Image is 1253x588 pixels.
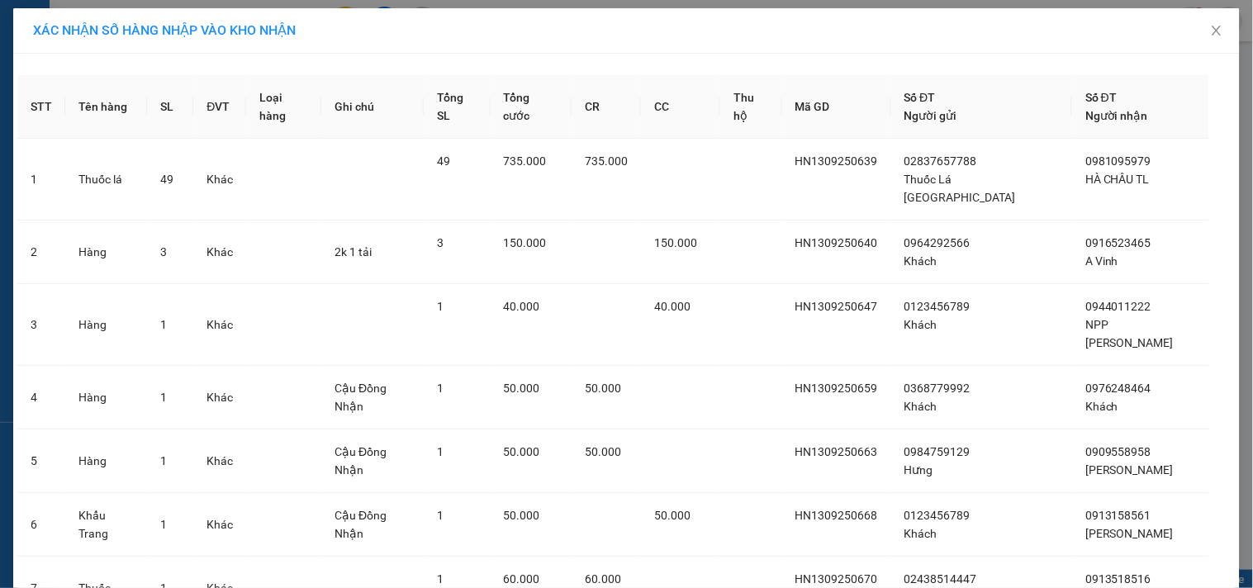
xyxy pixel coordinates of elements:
span: [PERSON_NAME] [1085,463,1174,477]
td: Thuốc lá [65,139,147,220]
td: 5 [17,429,65,493]
th: CR [572,75,641,139]
span: 1 [437,382,444,395]
span: 0123456789 [904,509,971,522]
span: 1 [437,300,444,313]
span: 735.000 [585,154,628,168]
span: 0909558958 [1085,445,1151,458]
th: ĐVT [193,75,246,139]
th: Mã GD [782,75,891,139]
span: 3 [437,236,444,249]
span: HN1309250663 [795,445,878,458]
td: Hàng [65,220,147,284]
span: 1 [437,445,444,458]
span: Khách [904,400,937,413]
span: 02438514447 [904,572,977,586]
td: 6 [17,493,65,557]
span: A Vinh [1085,254,1118,268]
span: 49 [437,154,450,168]
span: Khách [904,318,937,331]
span: 0368779992 [904,382,971,395]
th: SL [147,75,193,139]
span: 50.000 [504,382,540,395]
span: HN1309250647 [795,300,878,313]
th: CC [641,75,720,139]
span: 50.000 [585,445,621,458]
span: 40.000 [504,300,540,313]
span: 49 [160,173,173,186]
span: NPP [PERSON_NAME] [1085,318,1174,349]
span: 1 [160,318,167,331]
span: Khách [904,527,937,540]
td: Hàng [65,366,147,429]
span: Thuốc Lá [GEOGRAPHIC_DATA] [904,173,1016,204]
td: Hàng [65,284,147,366]
span: 1 [160,391,167,404]
span: 50.000 [654,509,691,522]
span: HN1309250668 [795,509,878,522]
span: 735.000 [504,154,547,168]
td: 3 [17,284,65,366]
span: 3 [160,245,167,258]
span: 0981095979 [1085,154,1151,168]
td: Khác [193,139,246,220]
th: Thu hộ [720,75,781,139]
span: 0944011222 [1085,300,1151,313]
span: Số ĐT [904,91,936,104]
span: HN1309250659 [795,382,878,395]
span: Số ĐT [1085,91,1117,104]
span: 1 [160,454,167,467]
span: Người gửi [904,109,957,122]
span: 1 [437,509,444,522]
span: 40.000 [654,300,691,313]
span: HN1309250670 [795,572,878,586]
td: 1 [17,139,65,220]
span: Khách [1085,400,1118,413]
td: Hàng [65,429,147,493]
td: Khác [193,493,246,557]
span: 0913518516 [1085,572,1151,586]
th: Ghi chú [321,75,424,139]
span: HN1309250640 [795,236,878,249]
th: Tổng SL [424,75,490,139]
span: close [1210,24,1223,37]
span: XÁC NHẬN SỐ HÀNG NHẬP VÀO KHO NHẬN [33,22,296,38]
span: Khách [904,254,937,268]
span: Cậu Đồng Nhận [335,445,387,477]
td: 4 [17,366,65,429]
span: 0913158561 [1085,509,1151,522]
th: Tổng cước [491,75,572,139]
td: Khẩu Trang [65,493,147,557]
span: HÀ CHÂU TL [1085,173,1150,186]
td: Khác [193,284,246,366]
span: 0916523465 [1085,236,1151,249]
span: Hưng [904,463,933,477]
span: 0123456789 [904,300,971,313]
span: 1 [437,572,444,586]
span: Cậu Đồng Nhận [335,382,387,413]
span: 0976248464 [1085,382,1151,395]
span: Cậu Đồng Nhận [335,509,387,540]
span: 0964292566 [904,236,971,249]
button: Close [1194,8,1240,55]
span: 150.000 [504,236,547,249]
span: 150.000 [654,236,697,249]
th: Loại hàng [246,75,321,139]
span: 50.000 [504,445,540,458]
td: Khác [193,429,246,493]
span: Người nhận [1085,109,1148,122]
td: Khác [193,220,246,284]
span: 60.000 [504,572,540,586]
span: [PERSON_NAME] [1085,527,1174,540]
td: Khác [193,366,246,429]
span: 50.000 [504,509,540,522]
span: 60.000 [585,572,621,586]
span: 02837657788 [904,154,977,168]
span: 1 [160,518,167,531]
th: Tên hàng [65,75,147,139]
span: 0984759129 [904,445,971,458]
th: STT [17,75,65,139]
span: 2k 1 tải [335,245,372,258]
span: 50.000 [585,382,621,395]
td: 2 [17,220,65,284]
